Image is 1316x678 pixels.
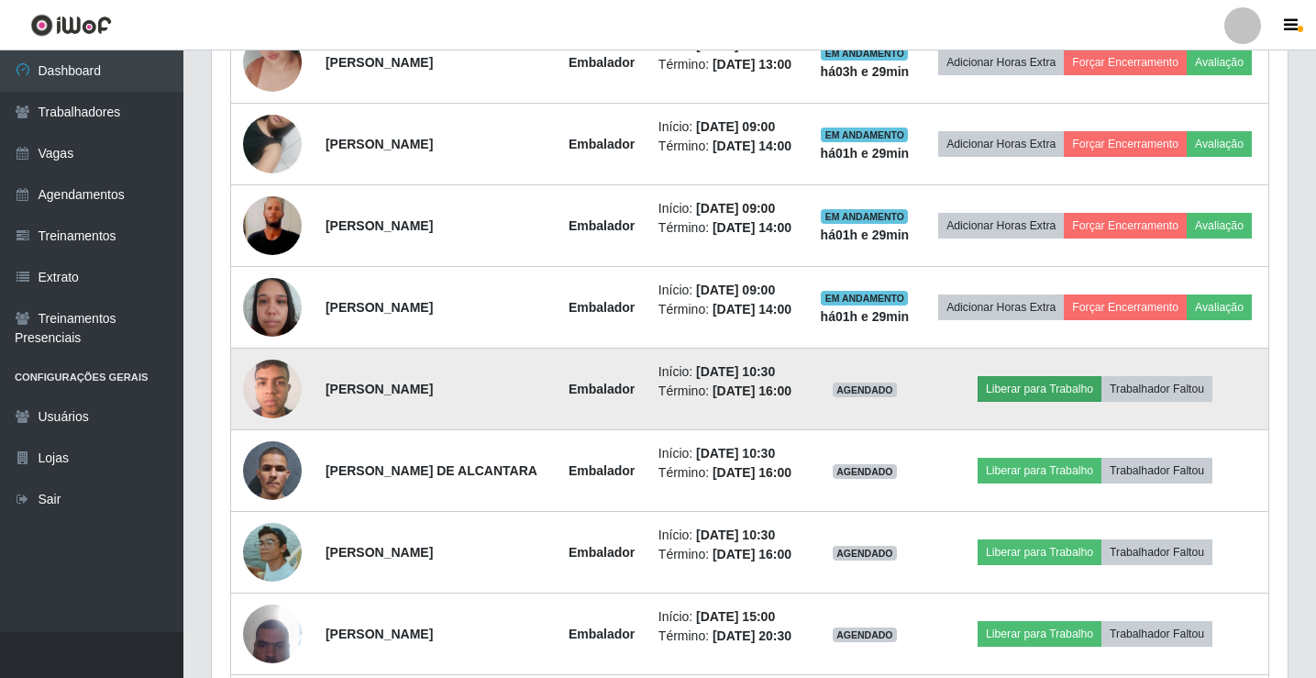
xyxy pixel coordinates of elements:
strong: Embalador [569,55,635,70]
button: Liberar para Trabalho [978,621,1101,647]
time: [DATE] 16:00 [713,547,791,561]
time: [DATE] 09:00 [696,283,775,297]
strong: Embalador [569,627,635,641]
time: [DATE] 14:00 [713,302,791,317]
li: Início: [658,199,797,218]
time: [DATE] 16:00 [713,383,791,398]
li: Início: [658,281,797,300]
li: Término: [658,55,797,74]
button: Liberar para Trabalho [978,458,1101,483]
li: Início: [658,362,797,382]
strong: [PERSON_NAME] DE ALCANTARA [326,463,537,478]
span: EM ANDAMENTO [821,291,908,306]
li: Término: [658,627,797,646]
time: [DATE] 15:00 [696,609,775,624]
strong: [PERSON_NAME] [326,55,433,70]
strong: há 01 h e 29 min [821,228,910,242]
strong: Embalador [569,137,635,151]
time: [DATE] 10:30 [696,446,775,461]
strong: Embalador [569,463,635,478]
time: [DATE] 10:30 [696,528,775,542]
strong: Embalador [569,382,635,396]
span: EM ANDAMENTO [821,46,908,61]
time: [DATE] 13:00 [713,57,791,72]
li: Início: [658,117,797,137]
img: 1722619557508.jpeg [243,595,302,672]
strong: Embalador [569,218,635,233]
button: Trabalhador Faltou [1101,376,1212,402]
strong: Embalador [569,300,635,315]
img: 1751591398028.jpeg [243,161,302,291]
button: Adicionar Horas Extra [938,50,1064,75]
strong: há 01 h e 29 min [821,309,910,324]
button: Avaliação [1187,213,1252,239]
strong: [PERSON_NAME] [326,627,433,641]
img: 1740415667017.jpeg [243,268,302,346]
time: [DATE] 14:00 [713,139,791,153]
time: [DATE] 20:30 [713,628,791,643]
li: Término: [658,137,797,156]
button: Adicionar Horas Extra [938,131,1064,157]
time: [DATE] 14:00 [713,220,791,235]
img: 1750121846688.jpeg [243,10,302,115]
button: Avaliação [1187,295,1252,320]
time: [DATE] 16:00 [713,465,791,480]
time: [DATE] 09:00 [696,119,775,134]
button: Forçar Encerramento [1064,295,1187,320]
span: AGENDADO [833,628,897,642]
strong: Embalador [569,545,635,560]
button: Liberar para Trabalho [978,539,1101,565]
button: Forçar Encerramento [1064,131,1187,157]
button: Trabalhador Faltou [1101,458,1212,483]
li: Início: [658,607,797,627]
img: 1700235311626.jpeg [243,92,302,196]
button: Adicionar Horas Extra [938,295,1064,320]
button: Trabalhador Faltou [1101,539,1212,565]
strong: [PERSON_NAME] [326,545,433,560]
li: Início: [658,526,797,545]
strong: [PERSON_NAME] [326,137,433,151]
li: Término: [658,218,797,238]
strong: há 01 h e 29 min [821,146,910,161]
strong: [PERSON_NAME] [326,382,433,396]
button: Trabalhador Faltou [1101,621,1212,647]
button: Avaliação [1187,131,1252,157]
span: AGENDADO [833,546,897,561]
button: Avaliação [1187,50,1252,75]
span: AGENDADO [833,464,897,479]
span: AGENDADO [833,383,897,397]
strong: há 03 h e 29 min [821,64,910,79]
button: Forçar Encerramento [1064,50,1187,75]
strong: [PERSON_NAME] [326,218,433,233]
time: [DATE] 10:30 [696,364,775,379]
li: Término: [658,463,797,483]
li: Término: [658,300,797,319]
button: Adicionar Horas Extra [938,213,1064,239]
li: Término: [658,382,797,401]
img: 1730850583959.jpeg [243,418,302,523]
span: EM ANDAMENTO [821,209,908,224]
li: Início: [658,444,797,463]
span: EM ANDAMENTO [821,128,908,142]
img: 1687717859482.jpeg [243,350,302,428]
img: CoreUI Logo [30,14,112,37]
li: Término: [658,545,797,564]
button: Liberar para Trabalho [978,376,1101,402]
img: 1756149740665.jpeg [243,523,302,582]
time: [DATE] 09:00 [696,201,775,216]
strong: [PERSON_NAME] [326,300,433,315]
button: Forçar Encerramento [1064,213,1187,239]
